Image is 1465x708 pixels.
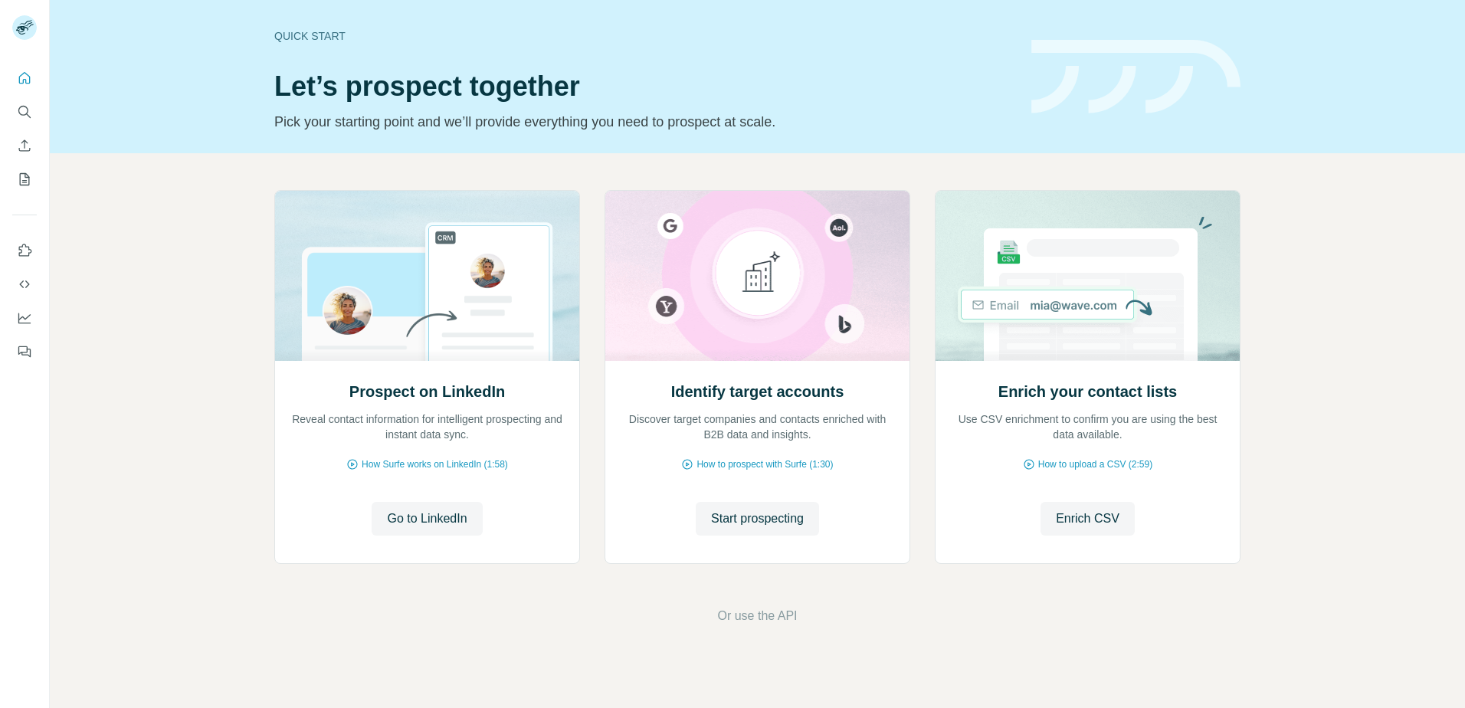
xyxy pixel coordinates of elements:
[12,64,37,92] button: Quick start
[12,270,37,298] button: Use Surfe API
[349,381,505,402] h2: Prospect on LinkedIn
[372,502,482,536] button: Go to LinkedIn
[12,98,37,126] button: Search
[711,510,804,528] span: Start prospecting
[12,237,37,264] button: Use Surfe on LinkedIn
[1041,502,1135,536] button: Enrich CSV
[1038,457,1152,471] span: How to upload a CSV (2:59)
[12,304,37,332] button: Dashboard
[696,502,819,536] button: Start prospecting
[1031,40,1240,114] img: banner
[274,71,1013,102] h1: Let’s prospect together
[290,411,564,442] p: Reveal contact information for intelligent prospecting and instant data sync.
[274,28,1013,44] div: Quick start
[671,381,844,402] h2: Identify target accounts
[696,457,833,471] span: How to prospect with Surfe (1:30)
[605,191,910,361] img: Identify target accounts
[1056,510,1119,528] span: Enrich CSV
[274,111,1013,133] p: Pick your starting point and we’ll provide everything you need to prospect at scale.
[12,132,37,159] button: Enrich CSV
[12,166,37,193] button: My lists
[717,607,797,625] button: Or use the API
[12,338,37,365] button: Feedback
[998,381,1177,402] h2: Enrich your contact lists
[621,411,894,442] p: Discover target companies and contacts enriched with B2B data and insights.
[387,510,467,528] span: Go to LinkedIn
[362,457,508,471] span: How Surfe works on LinkedIn (1:58)
[274,191,580,361] img: Prospect on LinkedIn
[935,191,1240,361] img: Enrich your contact lists
[951,411,1224,442] p: Use CSV enrichment to confirm you are using the best data available.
